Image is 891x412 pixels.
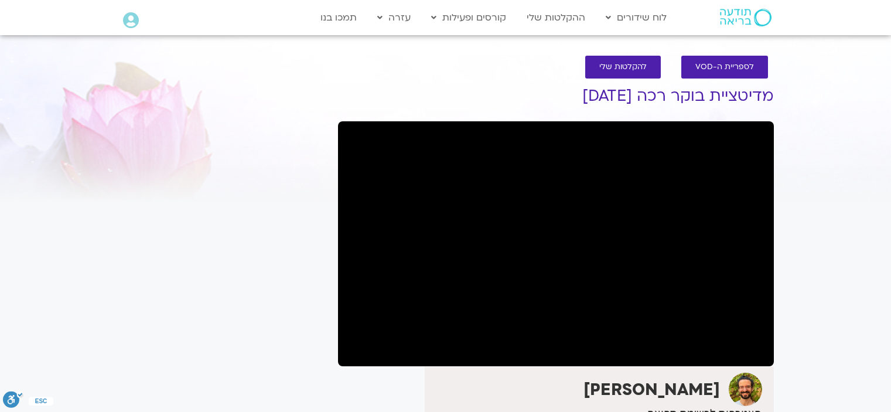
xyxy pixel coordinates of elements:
a: עזרה [371,6,417,29]
strong: [PERSON_NAME] [583,379,720,401]
a: לספריית ה-VOD [681,56,768,79]
a: לוח שידורים [600,6,672,29]
img: שגב הורוביץ [729,373,762,406]
span: לספריית ה-VOD [695,63,754,71]
a: קורסים ופעילות [425,6,512,29]
img: תודעה בריאה [720,9,771,26]
h1: מדיטציית בוקר רכה [DATE] [338,87,774,105]
span: להקלטות שלי [599,63,647,71]
a: תמכו בנו [315,6,363,29]
a: ההקלטות שלי [521,6,591,29]
a: להקלטות שלי [585,56,661,79]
